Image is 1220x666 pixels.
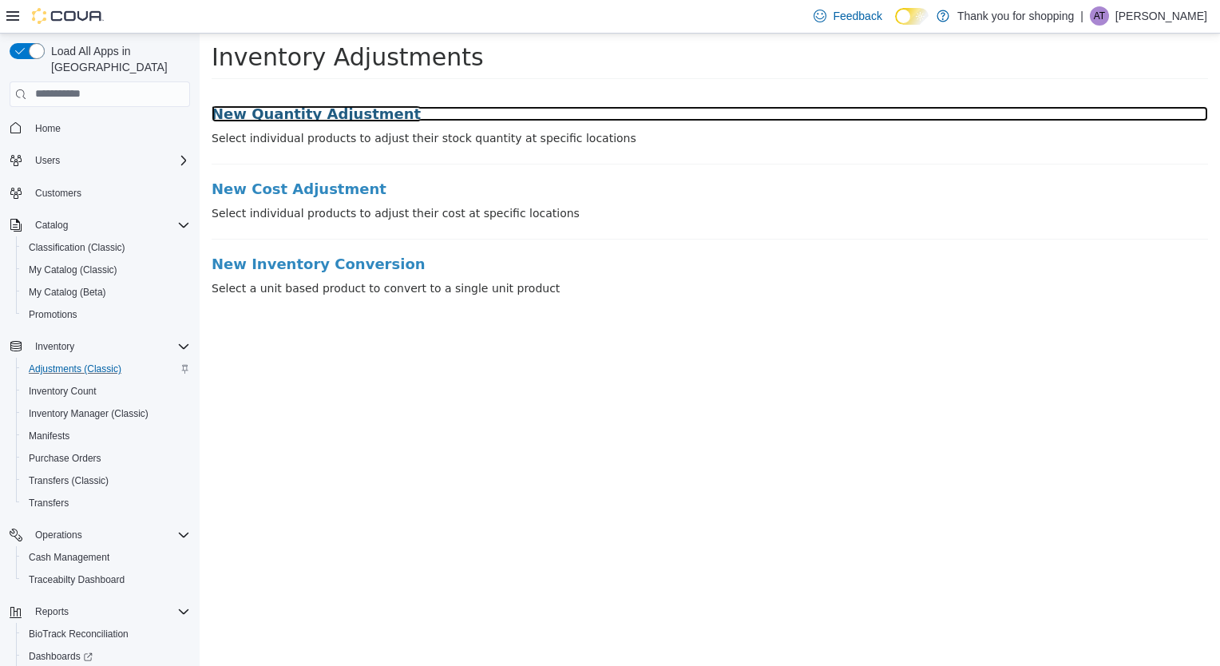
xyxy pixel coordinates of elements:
button: Traceabilty Dashboard [16,569,196,591]
button: Cash Management [16,546,196,569]
span: BioTrack Reconciliation [22,624,190,644]
span: Manifests [22,426,190,446]
button: Promotions [16,303,196,326]
button: Catalog [29,216,74,235]
a: Transfers [22,494,75,513]
span: Operations [35,529,82,541]
span: Purchase Orders [29,452,101,465]
span: Reports [35,605,69,618]
span: Users [29,151,190,170]
span: Users [35,154,60,167]
button: Home [3,117,196,140]
span: Load All Apps in [GEOGRAPHIC_DATA] [45,43,190,75]
button: Adjustments (Classic) [16,358,196,380]
a: Purchase Orders [22,449,108,468]
span: Inventory Count [22,382,190,401]
span: Inventory Manager (Classic) [22,404,190,423]
a: Inventory Manager (Classic) [22,404,155,423]
a: BioTrack Reconciliation [22,624,135,644]
span: Operations [29,525,190,545]
span: Inventory Manager (Classic) [29,407,149,420]
button: Reports [3,601,196,623]
button: Inventory [3,335,196,358]
div: Alfred Torres [1090,6,1109,26]
span: Promotions [29,308,77,321]
span: Dashboards [29,650,93,663]
span: Dark Mode [895,25,896,26]
a: New Inventory Conversion [12,223,1008,239]
button: Purchase Orders [16,447,196,470]
span: Purchase Orders [22,449,190,468]
a: Home [29,119,67,138]
span: Home [35,122,61,135]
span: Dashboards [22,647,190,666]
button: Operations [3,524,196,546]
span: Adjustments (Classic) [29,363,121,375]
span: Catalog [29,216,190,235]
a: New Quantity Adjustment [12,73,1008,89]
span: My Catalog (Classic) [22,260,190,279]
button: Transfers (Classic) [16,470,196,492]
span: Transfers [22,494,190,513]
span: Inventory [35,340,74,353]
span: My Catalog (Classic) [29,264,117,276]
span: Manifests [29,430,69,442]
a: Dashboards [22,647,99,666]
span: Home [29,118,190,138]
span: Cash Management [29,551,109,564]
a: My Catalog (Classic) [22,260,124,279]
span: Traceabilty Dashboard [22,570,190,589]
span: Adjustments (Classic) [22,359,190,379]
span: Transfers (Classic) [29,474,109,487]
span: Transfers (Classic) [22,471,190,490]
button: BioTrack Reconciliation [16,623,196,645]
button: My Catalog (Classic) [16,259,196,281]
button: Users [3,149,196,172]
span: Cash Management [22,548,190,567]
button: Users [29,151,66,170]
p: [PERSON_NAME] [1115,6,1207,26]
span: Transfers [29,497,69,509]
a: Manifests [22,426,76,446]
span: BioTrack Reconciliation [29,628,129,640]
span: Feedback [833,8,881,24]
button: Inventory Manager (Classic) [16,402,196,425]
p: Thank you for shopping [957,6,1074,26]
p: Select individual products to adjust their stock quantity at specific locations [12,97,1008,113]
a: Transfers (Classic) [22,471,115,490]
span: Traceabilty Dashboard [29,573,125,586]
span: Customers [35,187,81,200]
span: Inventory Count [29,385,97,398]
button: Reports [29,602,75,621]
p: Select a unit based product to convert to a single unit product [12,247,1008,264]
span: Promotions [22,305,190,324]
a: Customers [29,184,88,203]
button: Transfers [16,492,196,514]
button: Operations [29,525,89,545]
a: Adjustments (Classic) [22,359,128,379]
a: Promotions [22,305,84,324]
a: Classification (Classic) [22,238,132,257]
button: Catalog [3,214,196,236]
span: Reports [29,602,190,621]
button: Classification (Classic) [16,236,196,259]
span: Classification (Classic) [22,238,190,257]
span: My Catalog (Beta) [29,286,106,299]
a: New Cost Adjustment [12,148,1008,164]
a: Traceabilty Dashboard [22,570,131,589]
p: Select individual products to adjust their cost at specific locations [12,172,1008,188]
button: Customers [3,181,196,204]
span: AT [1094,6,1105,26]
button: Inventory [29,337,81,356]
button: My Catalog (Beta) [16,281,196,303]
span: Catalog [35,219,68,232]
span: My Catalog (Beta) [22,283,190,302]
span: Classification (Classic) [29,241,125,254]
button: Manifests [16,425,196,447]
span: Customers [29,183,190,203]
img: Cova [32,8,104,24]
button: Inventory Count [16,380,196,402]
